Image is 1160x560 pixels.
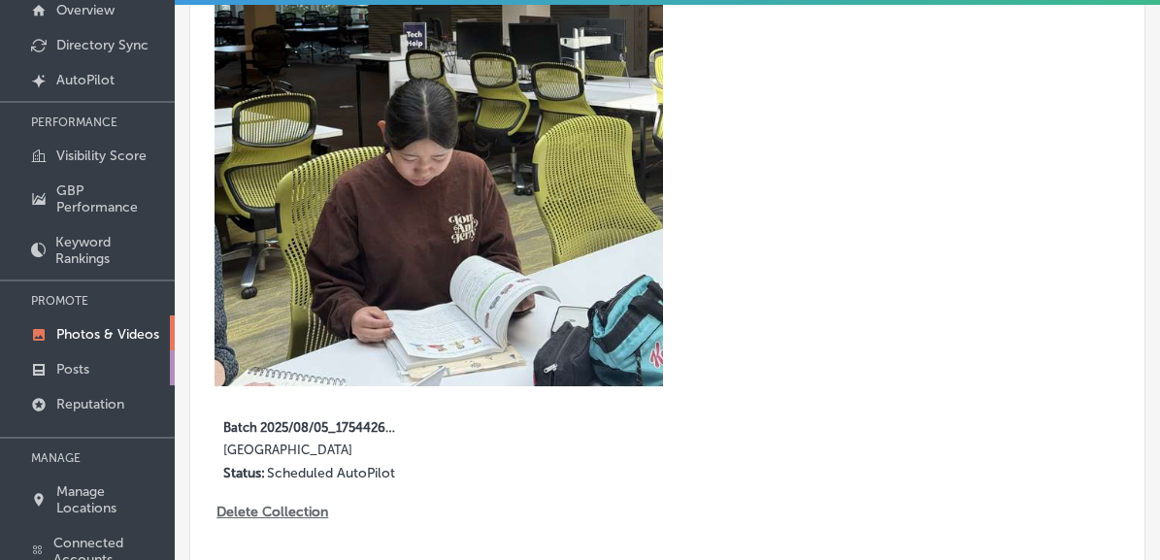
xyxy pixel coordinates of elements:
[223,443,397,465] label: [GEOGRAPHIC_DATA]
[56,483,165,516] p: Manage Locations
[223,409,397,443] label: Batch 2025/08/05_1754426585.0506105
[56,182,165,215] p: GBP Performance
[56,37,149,53] p: Directory Sync
[216,504,326,520] p: Delete Collection
[56,361,89,378] p: Posts
[56,148,147,164] p: Visibility Score
[56,396,124,412] p: Reputation
[55,234,165,267] p: Keyword Rankings
[56,72,115,88] p: AutoPilot
[56,2,115,18] p: Overview
[223,465,265,481] p: Status:
[267,465,395,481] p: Scheduled AutoPilot
[56,326,159,343] p: Photos & Videos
